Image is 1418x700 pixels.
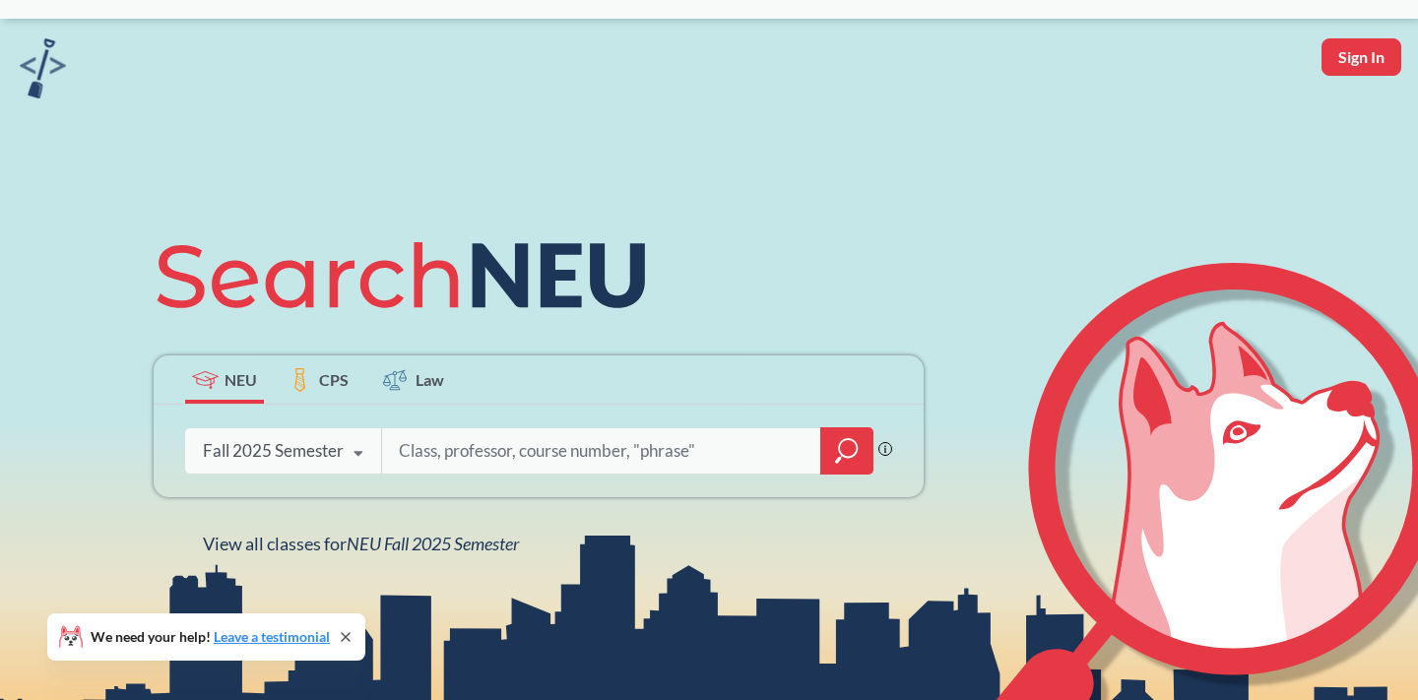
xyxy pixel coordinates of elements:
[203,533,519,554] span: View all classes for
[225,368,257,391] span: NEU
[20,38,66,98] img: sandbox logo
[347,533,519,554] span: NEU Fall 2025 Semester
[1321,38,1401,76] button: Sign In
[20,38,66,104] a: sandbox logo
[820,427,873,475] div: magnifying glass
[91,630,330,644] span: We need your help!
[835,437,859,465] svg: magnifying glass
[214,628,330,645] a: Leave a testimonial
[397,430,806,472] input: Class, professor, course number, "phrase"
[319,368,349,391] span: CPS
[203,440,344,462] div: Fall 2025 Semester
[416,368,444,391] span: Law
